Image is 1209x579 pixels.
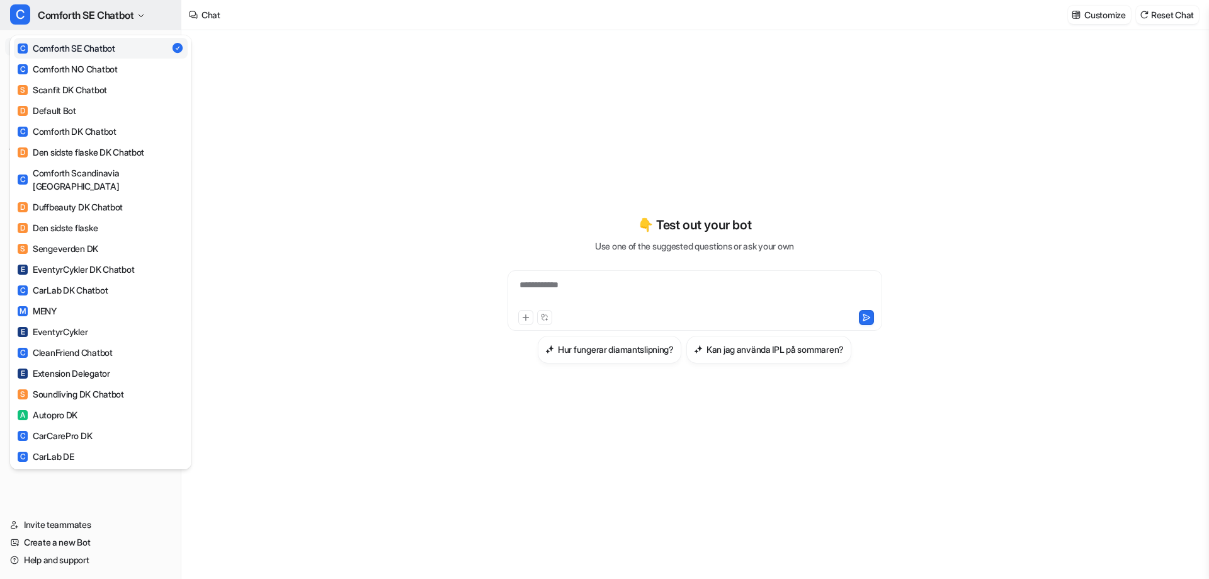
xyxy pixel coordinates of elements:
span: C [18,64,28,74]
span: C [18,452,28,462]
span: C [10,4,30,25]
div: Soundliving DK Chatbot [18,387,124,401]
div: Duffbeauty DK Chatbot [18,200,123,214]
div: MENY [18,304,57,318]
div: EventyrCykler DK Chatbot [18,263,134,276]
span: S [18,85,28,95]
div: CarCarePro DK [18,429,92,442]
div: Comforth NO Chatbot [18,62,118,76]
div: EventyrCykler [18,325,88,338]
span: C [18,348,28,358]
span: Comforth SE Chatbot [38,6,133,24]
span: D [18,147,28,158]
span: C [18,175,28,185]
span: S [18,389,28,399]
span: C [18,431,28,441]
div: Extension Delegator [18,367,110,380]
div: Comforth SE Chatbot [18,42,115,55]
div: CComforth SE Chatbot [10,35,191,469]
div: Default Bot [18,104,76,117]
div: CleanFriend Chatbot [18,346,113,359]
span: E [18,369,28,379]
div: CarLab DK Chatbot [18,284,108,297]
span: D [18,202,28,212]
div: Autopro DK [18,408,77,421]
span: E [18,265,28,275]
span: C [18,43,28,54]
span: D [18,223,28,233]
div: Comforth DK Chatbot [18,125,116,138]
div: Comforth Scandinavia [GEOGRAPHIC_DATA] [18,166,184,193]
span: S [18,244,28,254]
span: E [18,327,28,337]
div: Den sidste flaske DK Chatbot [18,146,144,159]
div: Scanfit DK Chatbot [18,83,107,96]
span: A [18,410,28,420]
span: C [18,127,28,137]
span: C [18,285,28,295]
span: M [18,306,28,316]
div: CarLab DE [18,450,74,463]
div: Den sidste flaske [18,221,98,234]
span: D [18,106,28,116]
div: Sengeverden DK [18,242,98,255]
